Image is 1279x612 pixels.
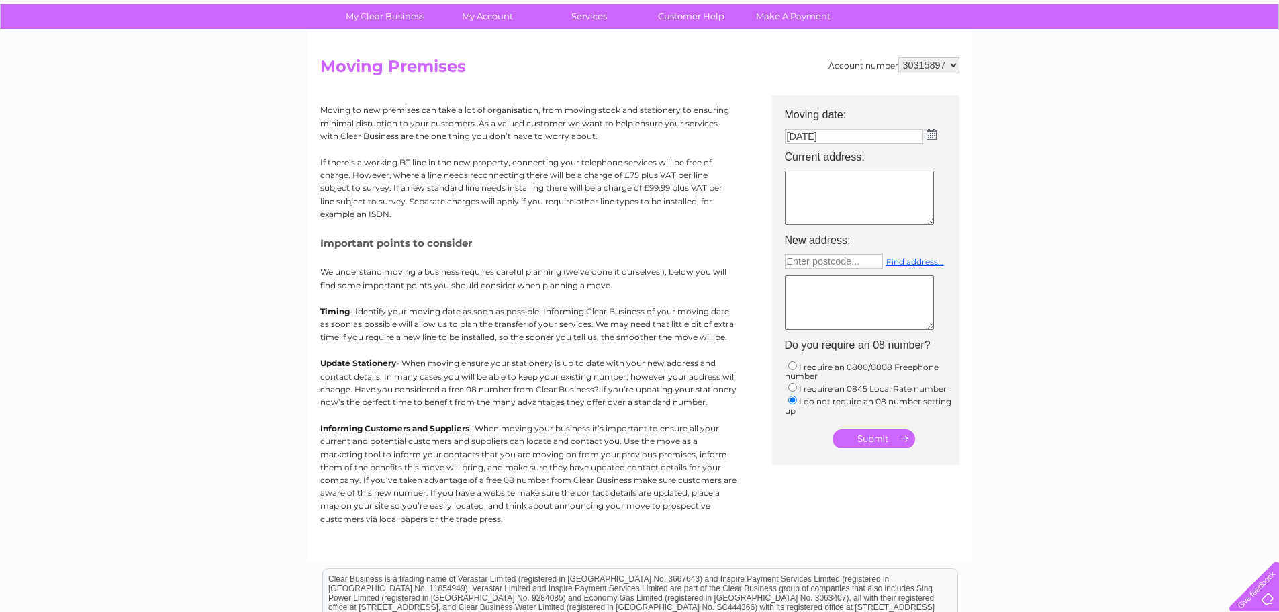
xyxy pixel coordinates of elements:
[320,357,737,408] p: - When moving ensure your stationery is up to date with your new address and contact details. In ...
[432,4,542,29] a: My Account
[320,422,737,525] p: - When moving your business it’s important to ensure all your current and potential customers and...
[320,306,350,316] b: Timing
[778,230,966,251] th: New address:
[330,4,440,29] a: My Clear Business
[927,129,937,140] img: ...
[1026,7,1119,24] a: 0333 014 3131
[738,4,849,29] a: Make A Payment
[778,335,966,355] th: Do you require an 08 number?
[320,103,737,142] p: Moving to new premises can take a lot of organisation, from moving stock and stationery to ensuri...
[320,156,737,220] p: If there’s a working BT line in the new property, connecting your telephone services will be free...
[1114,57,1154,67] a: Telecoms
[320,358,396,368] b: Update Stationery
[320,305,737,344] p: - Identify your moving date as soon as possible. Informing Clear Business of your moving date as ...
[778,356,966,419] td: I require an 0800/0808 Freephone number I require an 0845 Local Rate number I do not require an 0...
[320,237,737,249] h5: Important points to consider
[323,7,957,65] div: Clear Business is a trading name of Verastar Limited (registered in [GEOGRAPHIC_DATA] No. 3667643...
[778,95,966,125] th: Moving date:
[1043,57,1068,67] a: Water
[320,423,469,433] b: Informing Customers and Suppliers
[636,4,747,29] a: Customer Help
[833,429,915,448] input: Submit
[534,4,645,29] a: Services
[320,57,959,83] h2: Moving Premises
[828,57,959,73] div: Account number
[1076,57,1106,67] a: Energy
[1162,57,1182,67] a: Blog
[886,257,944,267] a: Find address...
[320,265,737,291] p: We understand moving a business requires careful planning (we’ve done it ourselves!), below you w...
[1190,57,1223,67] a: Contact
[45,35,113,76] img: logo.png
[1235,57,1266,67] a: Log out
[778,147,966,167] th: Current address:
